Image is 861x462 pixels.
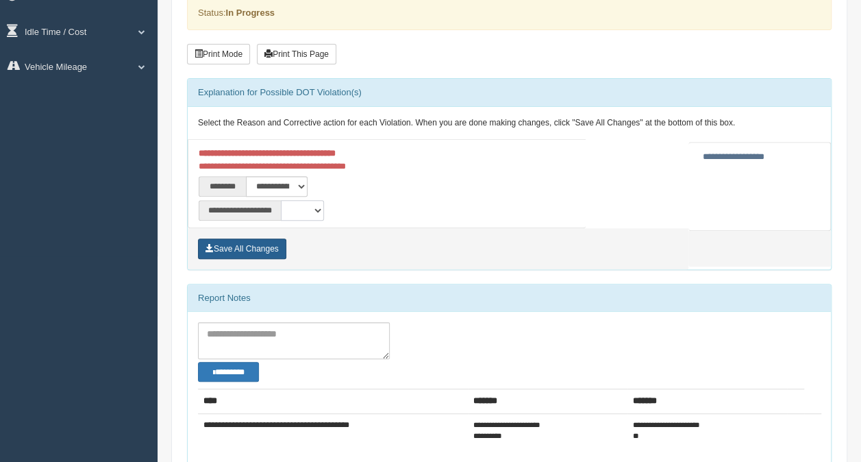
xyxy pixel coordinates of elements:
button: Change Filter Options [198,362,259,382]
div: Explanation for Possible DOT Violation(s) [188,79,831,106]
button: Save [198,239,286,259]
div: Select the Reason and Corrective action for each Violation. When you are done making changes, cli... [188,107,831,140]
strong: In Progress [225,8,275,18]
div: Report Notes [188,284,831,312]
button: Print Mode [187,44,250,64]
button: Print This Page [257,44,336,64]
